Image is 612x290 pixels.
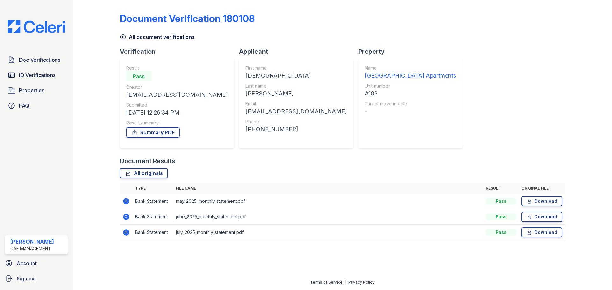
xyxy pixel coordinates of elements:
span: ID Verifications [19,71,55,79]
a: Download [521,227,562,237]
a: FAQ [5,99,68,112]
div: Email [245,101,347,107]
div: [DATE] 12:26:34 PM [126,108,228,117]
div: CAF Management [10,245,54,252]
div: Result summary [126,120,228,126]
div: - [365,107,456,116]
a: All originals [120,168,168,178]
span: Doc Verifications [19,56,60,64]
th: Original file [519,183,565,194]
div: Name [365,65,456,71]
div: [EMAIL_ADDRESS][DOMAIN_NAME] [245,107,347,116]
td: Bank Statement [133,194,173,209]
div: [PERSON_NAME] [10,238,54,245]
a: Download [521,212,562,222]
div: First name [245,65,347,71]
a: Sign out [3,272,70,285]
div: [PHONE_NUMBER] [245,125,347,134]
div: [DEMOGRAPHIC_DATA] [245,71,347,80]
td: may_2025_monthly_statement.pdf [173,194,483,209]
td: Bank Statement [133,225,173,240]
div: Applicant [239,47,358,56]
span: Account [17,259,37,267]
div: Verification [120,47,239,56]
img: CE_Logo_Blue-a8612792a0a2168367f1c8372b55b34899dd931a85d93a1a3d3e32e68fde9ad4.png [3,20,70,33]
td: Bank Statement [133,209,173,225]
td: july_2025_monthly_statement.pdf [173,225,483,240]
div: Phone [245,118,347,125]
a: Privacy Policy [348,280,375,285]
span: Properties [19,87,44,94]
th: Result [483,183,519,194]
div: Pass [486,229,516,236]
a: Terms of Service [310,280,343,285]
div: Creator [126,84,228,90]
div: Target move in date [365,101,456,107]
a: Doc Verifications [5,53,68,66]
div: Document Results [120,157,175,166]
th: Type [133,183,173,194]
th: File name [173,183,483,194]
div: [PERSON_NAME] [245,89,347,98]
div: Document Verification 180108 [120,13,255,24]
div: [GEOGRAPHIC_DATA] Apartments [365,71,456,80]
div: Last name [245,83,347,89]
a: Download [521,196,562,206]
div: Result [126,65,228,71]
div: A103 [365,89,456,98]
div: | [345,280,346,285]
a: ID Verifications [5,69,68,81]
a: All document verifications [120,33,195,41]
div: Submitted [126,102,228,108]
div: Property [358,47,468,56]
a: Properties [5,84,68,97]
span: FAQ [19,102,29,110]
a: Summary PDF [126,127,180,138]
div: Pass [126,71,152,81]
div: Pass [486,198,516,204]
td: june_2025_monthly_statement.pdf [173,209,483,225]
a: Name [GEOGRAPHIC_DATA] Apartments [365,65,456,80]
div: Pass [486,214,516,220]
div: Unit number [365,83,456,89]
a: Account [3,257,70,270]
div: [EMAIL_ADDRESS][DOMAIN_NAME] [126,90,228,99]
span: Sign out [17,275,36,282]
